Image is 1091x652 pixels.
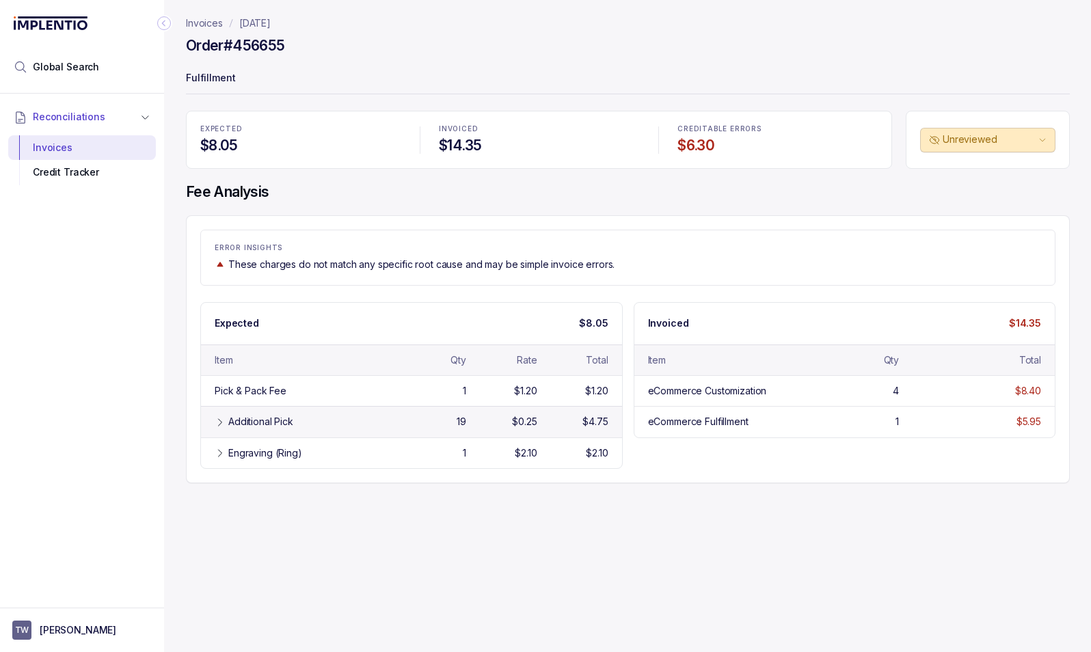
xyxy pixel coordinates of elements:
div: Reconciliations [8,133,156,188]
p: Unreviewed [943,133,1036,146]
div: eCommerce Customization [648,384,767,398]
div: Rate [517,353,537,367]
div: Qty [450,353,466,367]
p: These charges do not match any specific root cause and may be simple invoice errors. [228,258,615,271]
div: $1.20 [585,384,608,398]
div: Item [215,353,232,367]
div: $2.10 [586,446,608,460]
div: Item [648,353,666,367]
div: $2.10 [515,446,537,460]
div: Credit Tracker [19,160,145,185]
button: Reconciliations [8,102,156,132]
div: $0.25 [512,415,537,429]
div: $5.95 [1016,415,1041,429]
div: Engraving (Ring) [228,446,302,460]
div: $1.20 [514,384,537,398]
h4: Fee Analysis [186,182,1070,202]
div: $8.40 [1015,384,1041,398]
p: CREDITABLE ERRORS [677,125,878,133]
p: EXPECTED [200,125,401,133]
div: 1 [895,415,899,429]
button: Unreviewed [920,128,1055,152]
p: Expected [215,316,259,330]
p: $14.35 [1009,316,1041,330]
p: Invoiced [648,316,689,330]
p: $8.05 [579,316,608,330]
div: Collapse Icon [156,15,172,31]
div: Total [586,353,608,367]
nav: breadcrumb [186,16,271,30]
h4: $6.30 [677,136,878,155]
p: Fulfillment [186,66,1070,93]
div: 1 [463,384,466,398]
button: User initials[PERSON_NAME] [12,621,152,640]
h4: Order #456655 [186,36,284,55]
p: INVOICED [439,125,639,133]
div: Qty [884,353,900,367]
div: 19 [457,415,466,429]
span: User initials [12,621,31,640]
div: Total [1019,353,1041,367]
span: Global Search [33,60,99,74]
div: 4 [893,384,899,398]
div: $4.75 [582,415,608,429]
div: Pick & Pack Fee [215,384,286,398]
a: Invoices [186,16,223,30]
div: Additional Pick [228,415,293,429]
p: [PERSON_NAME] [40,623,116,637]
span: Reconciliations [33,110,105,124]
a: [DATE] [239,16,271,30]
div: eCommerce Fulfillment [648,415,749,429]
div: Invoices [19,135,145,160]
h4: $14.35 [439,136,639,155]
h4: $8.05 [200,136,401,155]
div: 1 [463,446,466,460]
img: trend image [215,259,226,269]
p: ERROR INSIGHTS [215,244,1041,252]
